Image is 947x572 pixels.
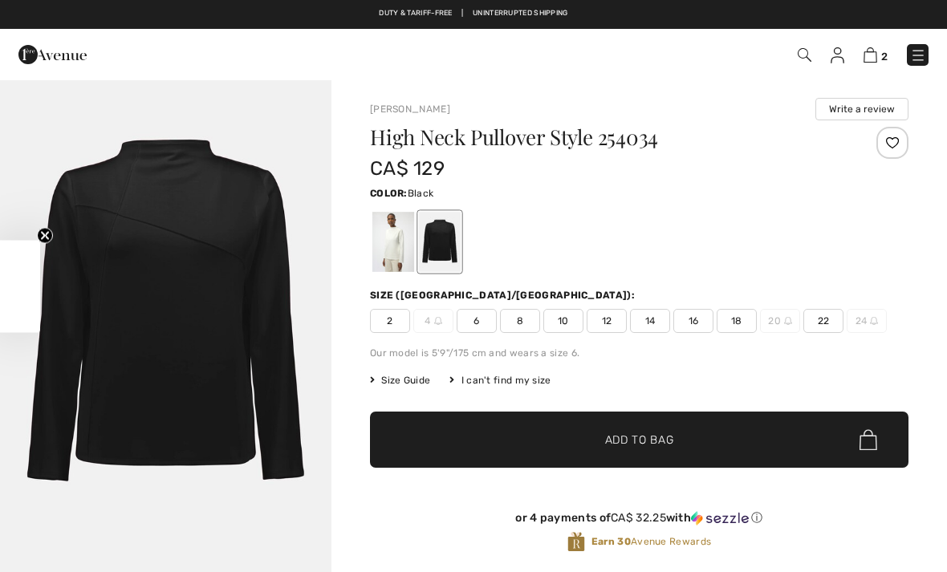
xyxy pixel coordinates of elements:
img: Sezzle [691,511,749,525]
button: Write a review [815,98,908,120]
a: 2 [864,45,888,64]
span: 10 [543,309,583,333]
span: Add to Bag [605,432,674,448]
span: 14 [630,309,670,333]
img: Avenue Rewards [567,531,585,553]
div: Off White [372,212,414,272]
span: Avenue Rewards [591,534,711,549]
span: 2 [881,51,888,63]
span: 18 [717,309,757,333]
span: 24 [847,309,887,333]
img: ring-m.svg [434,317,442,325]
a: [PERSON_NAME] [370,103,450,115]
span: 22 [803,309,843,333]
strong: Earn 30 [591,536,631,547]
h1: High Neck Pullover Style 254034 [370,127,819,148]
img: My Info [831,47,844,63]
span: 20 [760,309,800,333]
a: 1ère Avenue [18,46,87,61]
span: 2 [370,309,410,333]
div: or 4 payments of with [370,511,908,525]
span: Color: [370,188,408,199]
img: ring-m.svg [784,317,792,325]
div: Size ([GEOGRAPHIC_DATA]/[GEOGRAPHIC_DATA]): [370,288,638,302]
span: 12 [587,309,627,333]
img: Shopping Bag [864,47,877,63]
button: Add to Bag [370,412,908,468]
img: Search [798,48,811,62]
span: 6 [457,309,497,333]
span: 8 [500,309,540,333]
span: 4 [413,309,453,333]
span: CA$ 129 [370,157,445,180]
span: Black [408,188,434,199]
span: Size Guide [370,373,430,387]
img: ring-m.svg [870,317,878,325]
button: Close teaser [37,227,53,243]
img: Bag.svg [860,429,877,450]
div: I can't find my size [449,373,551,387]
div: Our model is 5'9"/175 cm and wears a size 6. [370,346,908,360]
span: 16 [673,309,713,333]
div: or 4 payments ofCA$ 32.25withSezzle Click to learn more about Sezzle [370,511,908,531]
img: Menu [910,47,926,63]
span: CA$ 32.25 [611,511,666,525]
div: Black [419,212,461,272]
img: 1ère Avenue [18,39,87,71]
